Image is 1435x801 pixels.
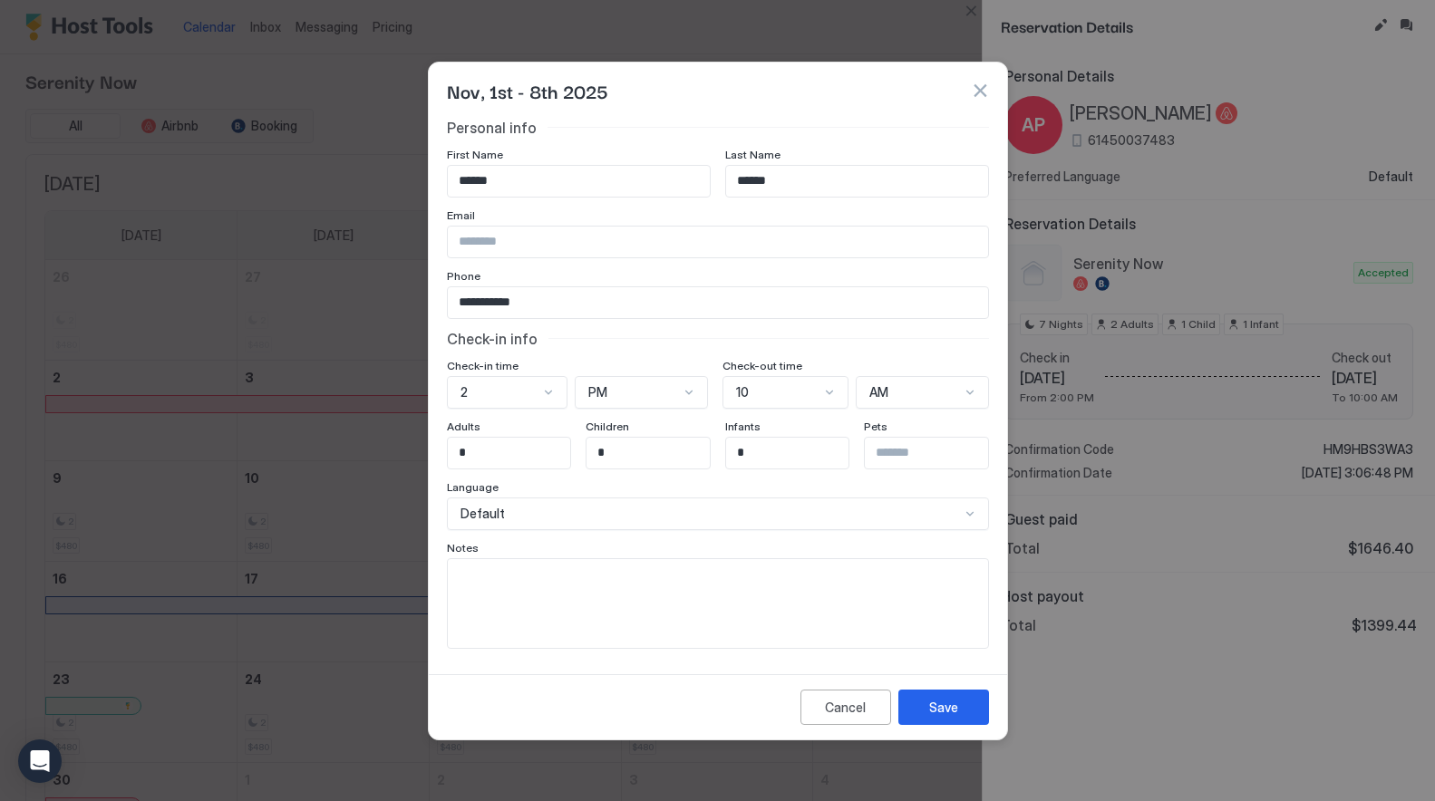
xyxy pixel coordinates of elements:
span: Check-out time [722,359,802,372]
span: Pets [864,420,887,433]
span: Language [447,480,499,494]
span: First Name [447,148,503,161]
span: 2 [461,384,468,400]
input: Input Field [587,438,735,468]
input: Input Field [448,227,988,257]
span: Check-in info [447,330,538,348]
span: 10 [736,384,749,400]
input: Input Field [448,166,710,197]
button: Cancel [800,690,891,725]
span: Default [461,506,505,522]
span: AM [869,384,888,400]
span: Email [447,208,475,222]
span: Notes [447,541,479,555]
input: Input Field [448,438,596,468]
div: Save [929,698,958,717]
input: Input Field [448,287,988,318]
span: Infants [725,420,761,433]
span: PM [588,384,607,400]
span: Check-in time [447,359,519,372]
textarea: Input Field [448,559,988,648]
span: Personal info [447,119,537,137]
input: Input Field [726,438,875,468]
span: Children [586,420,629,433]
div: Cancel [825,698,866,717]
span: Last Name [725,148,781,161]
span: Nov, 1st - 8th 2025 [447,77,608,104]
span: Phone [447,269,480,283]
button: Save [898,690,989,725]
span: Adults [447,420,480,433]
input: Input Field [726,166,988,197]
input: Input Field [865,438,1013,468]
div: Open Intercom Messenger [18,739,62,783]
